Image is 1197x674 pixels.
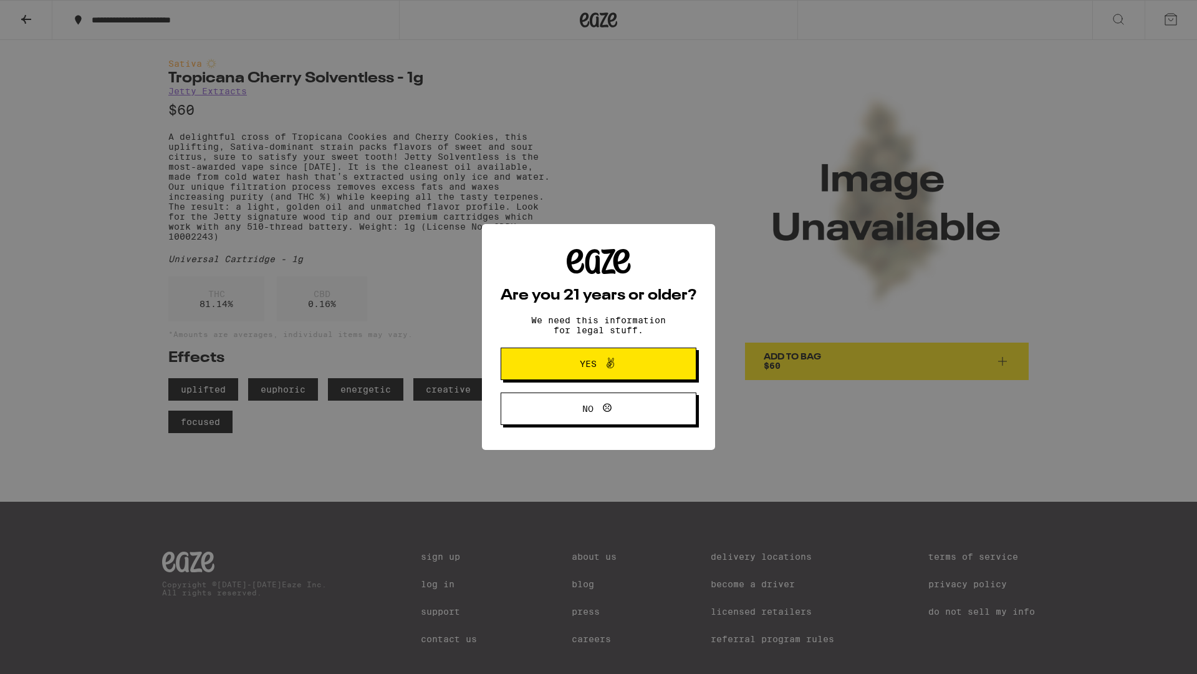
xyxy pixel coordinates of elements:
button: No [501,393,696,425]
button: Yes [501,348,696,380]
iframe: Opens a widget where you can find more information [1119,637,1185,668]
p: We need this information for legal stuff. [521,315,676,335]
span: Yes [580,359,597,368]
h2: Are you 21 years or older? [501,288,696,303]
span: No [582,404,594,413]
